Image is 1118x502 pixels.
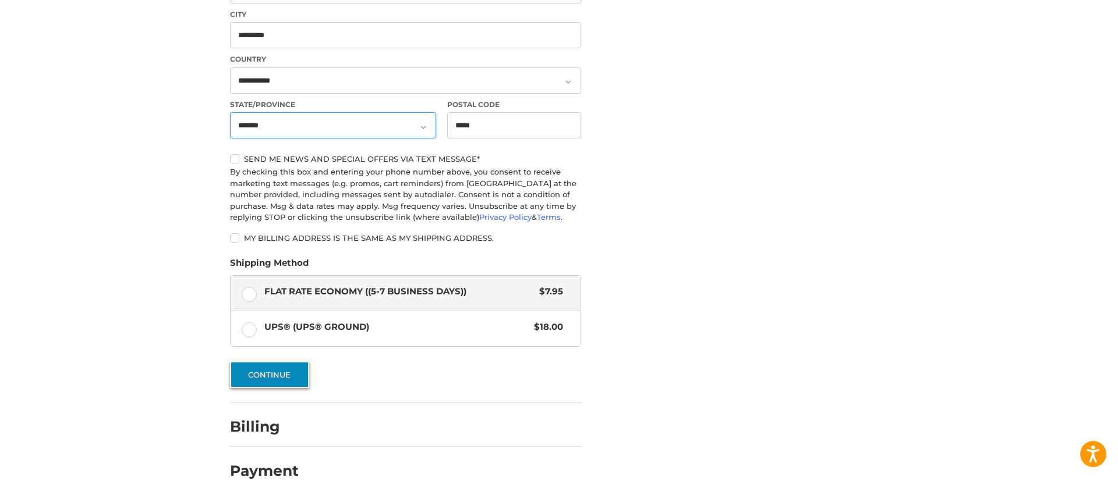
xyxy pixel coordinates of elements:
[230,233,581,243] label: My billing address is the same as my shipping address.
[230,418,298,436] h2: Billing
[264,285,534,298] span: Flat Rate Economy ((5-7 Business Days))
[230,9,581,20] label: City
[230,257,309,275] legend: Shipping Method
[230,99,436,110] label: State/Province
[534,285,564,298] span: $7.95
[529,321,564,334] span: $18.00
[447,99,581,110] label: Postal Code
[230,54,581,65] label: Country
[230,361,309,388] button: Continue
[230,154,581,163] label: Send me news and special offers via text message*
[230,462,299,480] h2: Payment
[264,321,529,334] span: UPS® (UPS® Ground)
[230,166,581,223] div: By checking this box and entering your phone number above, you consent to receive marketing text ...
[537,212,561,222] a: Terms
[479,212,532,222] a: Privacy Policy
